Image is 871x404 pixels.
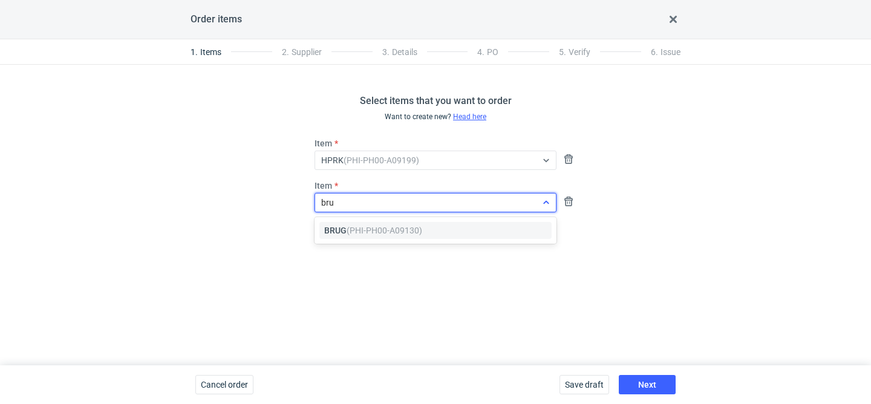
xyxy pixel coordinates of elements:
[347,226,422,235] em: (PHI-PH00-A09130)
[282,47,289,57] span: 2 .
[619,375,676,394] button: Next
[315,137,332,149] label: Item
[565,380,604,389] span: Save draft
[561,152,576,166] button: Remove item
[559,375,609,394] button: Save draft
[191,40,231,64] li: Items
[272,40,331,64] li: Supplier
[360,94,512,108] h2: Select items that you want to order
[638,380,656,389] span: Next
[641,40,680,64] li: Issue
[315,180,332,192] label: Item
[373,40,427,64] li: Details
[559,47,566,57] span: 5 .
[549,40,600,64] li: Verify
[195,375,253,394] button: Cancel order
[561,194,576,209] button: Remove item
[201,380,248,389] span: Cancel order
[191,47,198,57] span: 1 .
[382,47,390,57] span: 3 .
[324,224,422,236] span: BRUG
[344,155,419,165] em: (PHI-PH00-A09199)
[468,40,508,64] li: PO
[360,111,512,123] p: Want to create new?
[477,47,484,57] span: 4 .
[453,112,486,121] a: Head here
[651,47,658,57] span: 6 .
[321,155,419,165] span: HPRK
